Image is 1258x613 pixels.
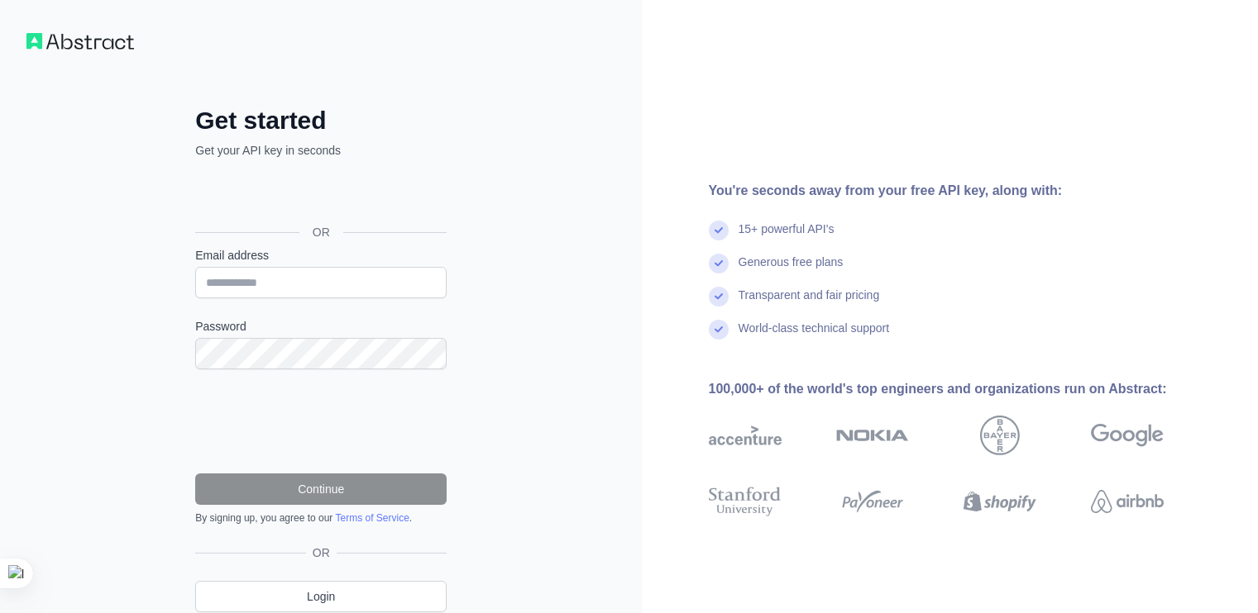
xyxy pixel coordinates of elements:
div: By signing up, you agree to our . [195,511,447,525]
img: stanford university [709,483,782,520]
a: Login [195,581,447,612]
img: accenture [709,416,782,455]
a: Terms of Service [335,512,409,524]
iframe: Sign in with Google Button [187,177,452,213]
h2: Get started [195,106,447,135]
img: check mark [709,254,729,273]
div: You're seconds away from your free API key, along with: [709,181,1217,201]
label: Password [195,318,447,335]
span: OR [306,544,337,561]
img: check mark [709,320,729,340]
div: 15+ powerful API's [739,221,835,254]
iframe: reCAPTCHA [195,389,447,454]
img: Workflow [26,33,134,50]
img: google [1091,416,1164,455]
img: shopify [964,483,1036,520]
img: nokia [836,416,909,455]
button: Continue [195,473,447,505]
img: bayer [980,416,1020,455]
p: Get your API key in seconds [195,142,447,159]
div: Transparent and fair pricing [739,287,880,320]
div: World-class technical support [739,320,890,353]
img: airbnb [1091,483,1164,520]
div: 100,000+ of the world's top engineers and organizations run on Abstract: [709,379,1217,399]
div: Generous free plans [739,254,844,287]
img: check mark [709,221,729,240]
img: payoneer [836,483,909,520]
label: Email address [195,247,447,264]
span: OR [299,224,343,240]
img: check mark [709,287,729,306]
